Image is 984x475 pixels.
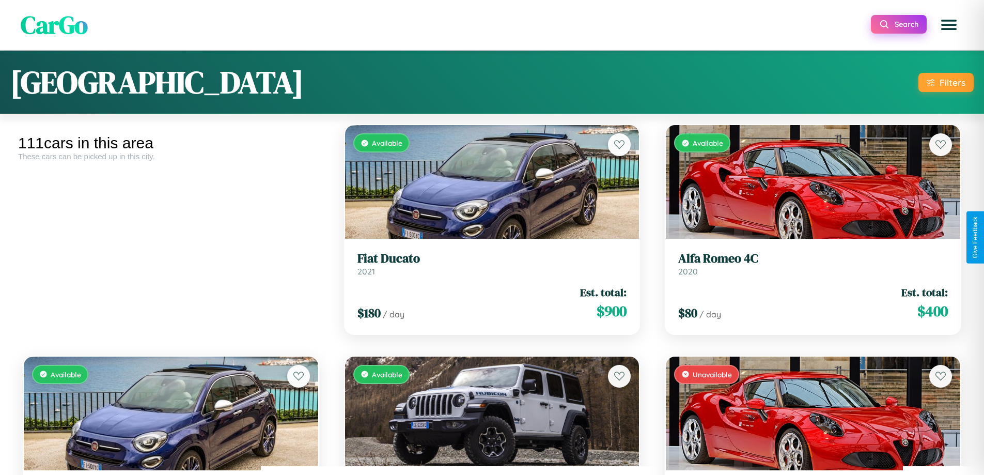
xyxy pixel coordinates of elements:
[678,304,697,321] span: $ 80
[940,77,965,88] div: Filters
[693,370,732,379] span: Unavailable
[597,301,627,321] span: $ 900
[895,20,918,29] span: Search
[678,266,698,277] span: 2020
[357,251,627,277] a: Fiat Ducato2021
[972,217,979,258] div: Give Feedback
[383,309,404,319] span: / day
[901,285,948,300] span: Est. total:
[580,285,627,300] span: Est. total:
[678,251,948,277] a: Alfa Romeo 4C2020
[21,8,88,42] span: CarGo
[934,10,963,39] button: Open menu
[917,301,948,321] span: $ 400
[678,251,948,266] h3: Alfa Romeo 4C
[372,139,402,147] span: Available
[372,370,402,379] span: Available
[18,134,324,152] div: 111 cars in this area
[51,370,81,379] span: Available
[18,152,324,161] div: These cars can be picked up in this city.
[357,266,375,277] span: 2021
[357,251,627,266] h3: Fiat Ducato
[699,309,721,319] span: / day
[871,15,927,34] button: Search
[10,61,304,103] h1: [GEOGRAPHIC_DATA]
[918,73,974,92] button: Filters
[357,304,381,321] span: $ 180
[693,139,723,147] span: Available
